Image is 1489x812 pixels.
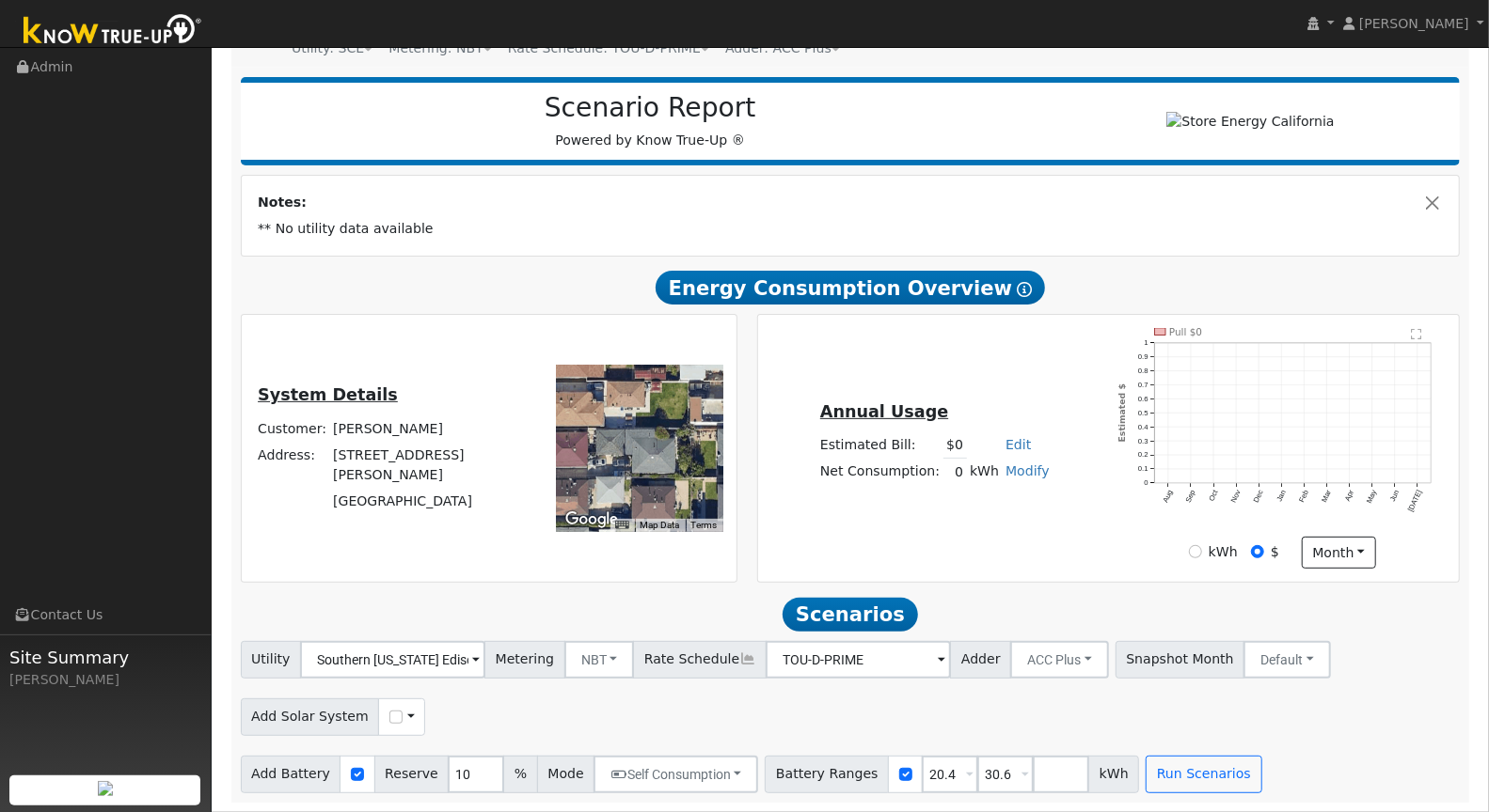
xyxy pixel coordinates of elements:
a: Modify [1006,463,1050,478]
text: Mar [1321,489,1334,504]
text: 0.4 [1138,423,1148,431]
a: Terms (opens in new tab) [691,520,718,530]
td: Net Consumption: [816,459,943,486]
text: 0.1 [1138,465,1148,474]
img: Google [561,507,623,532]
span: Adder [950,641,1011,679]
img: Know True-Up [14,10,212,53]
span: Energy Consumption Overview [656,271,1045,304]
text: 0.3 [1138,437,1148,445]
text: 0.5 [1138,409,1148,417]
text: 0 [1145,479,1148,488]
text: May [1365,489,1378,505]
td: kWh [967,459,1003,486]
span: Rate Schedule [633,641,767,679]
text: 0.2 [1138,451,1148,460]
img: retrieve [98,781,113,796]
td: Estimated Bill: [816,431,943,459]
td: [GEOGRAPHIC_DATA] [330,488,520,514]
text: 0.9 [1138,353,1148,362]
input: $ [1251,545,1264,558]
span: Add Solar System [241,698,380,736]
text: Jan [1275,490,1288,504]
button: Close [1423,193,1443,212]
span: kWh [1088,756,1139,793]
div: [PERSON_NAME] [9,670,201,690]
button: Run Scenarios [1146,756,1261,793]
input: Select a Utility [300,641,485,679]
text: Oct [1208,489,1221,503]
div: Metering: NBT [388,39,492,58]
span: Mode [537,756,594,793]
text: 0.7 [1138,382,1148,390]
text: Apr [1343,489,1355,503]
text: Pull $0 [1169,326,1202,337]
input: Select a Rate Schedule [766,641,951,679]
td: Address: [255,442,330,488]
text: Aug [1162,490,1175,505]
button: Keyboard shortcuts [615,519,628,532]
i: Show Help [1017,282,1032,297]
span: Site Summary [9,645,201,670]
div: Powered by Know True-Up ® [250,92,1051,150]
text: 1 [1145,339,1148,348]
text: 0.6 [1138,395,1148,403]
text:  [1412,329,1422,341]
u: Annual Usage [820,402,948,421]
text: Jun [1388,490,1401,504]
text: 0.8 [1138,367,1148,376]
u: System Details [258,385,398,404]
td: ** No utility data available [255,216,1447,242]
button: NBT [564,641,635,679]
button: Self Consumption [594,756,758,793]
a: Edit [1006,437,1031,452]
label: kWh [1209,542,1238,562]
span: Reserve [374,756,450,793]
span: Add Battery [241,756,341,793]
h2: Scenario Report [260,92,1040,124]
td: [STREET_ADDRESS][PERSON_NAME] [330,442,520,488]
span: Utility [241,641,302,679]
td: 0 [943,459,967,486]
span: Metering [484,641,565,679]
span: % [503,756,537,793]
text: Sep [1184,490,1197,505]
text: Nov [1229,489,1243,504]
img: Store Energy California [1166,112,1334,132]
div: Adder: ACC Plus [725,39,840,58]
text: Feb [1298,490,1311,505]
a: Open this area in Google Maps (opens a new window) [561,507,623,532]
span: Battery Ranges [765,756,889,793]
button: Default [1243,641,1331,679]
td: [PERSON_NAME] [330,415,520,442]
text: Dec [1252,489,1265,504]
span: [PERSON_NAME] [1359,16,1469,31]
td: Customer: [255,415,330,442]
text: Estimated $ [1117,384,1128,443]
span: Scenarios [783,598,917,632]
button: month [1302,537,1376,569]
label: $ [1271,542,1279,562]
span: Snapshot Month [1116,641,1245,679]
div: Utility: SCE [292,39,372,58]
strong: Notes: [258,195,307,210]
text: [DATE] [1407,490,1424,514]
button: ACC Plus [1010,641,1109,679]
input: kWh [1189,545,1202,558]
td: $0 [943,431,967,459]
button: Map Data [641,519,680,532]
span: Alias: None [508,40,709,55]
